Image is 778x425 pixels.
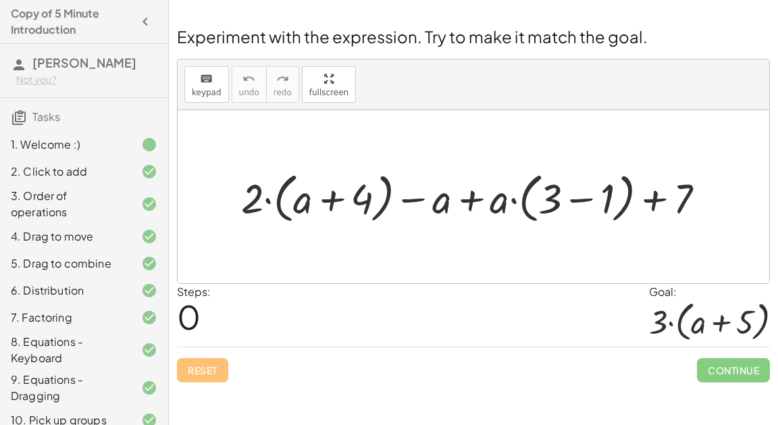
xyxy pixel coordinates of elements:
i: Task finished and correct. [141,342,157,358]
div: 5. Drag to combine [11,255,120,272]
i: Task finished and correct. [141,196,157,212]
i: Task finished and correct. [141,282,157,299]
span: undo [239,88,259,97]
button: redoredo [266,66,299,103]
span: keypad [192,88,222,97]
span: [PERSON_NAME] [32,55,136,70]
div: 8. Equations - Keyboard [11,334,120,366]
span: Experiment with the expression. Try to make it match the goal. [177,26,648,47]
div: 2. Click to add [11,164,120,180]
div: 6. Distribution [11,282,120,299]
button: undoundo [232,66,267,103]
button: fullscreen [302,66,356,103]
i: Task finished and correct. [141,164,157,180]
i: Task finished and correct. [141,228,157,245]
div: 9. Equations - Dragging [11,372,120,404]
div: Not you? [16,73,157,86]
span: 0 [177,296,201,337]
button: keyboardkeypad [184,66,229,103]
span: Tasks [32,109,60,124]
label: Steps: [177,284,211,299]
span: fullscreen [309,88,348,97]
i: Task finished. [141,136,157,153]
div: 7. Factoring [11,309,120,326]
i: undo [242,71,255,87]
div: Goal: [649,284,770,300]
h4: Copy of 5 Minute Introduction [11,5,133,38]
span: redo [274,88,292,97]
div: 4. Drag to move [11,228,120,245]
div: 3. Order of operations [11,188,120,220]
div: 1. Welcome :) [11,136,120,153]
i: Task finished and correct. [141,380,157,396]
i: Task finished and correct. [141,309,157,326]
i: Task finished and correct. [141,255,157,272]
i: redo [276,71,289,87]
i: keyboard [200,71,213,87]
